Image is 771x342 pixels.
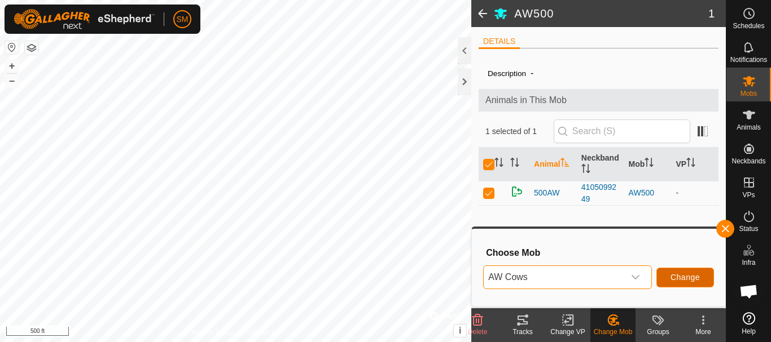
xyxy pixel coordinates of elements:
p-sorticon: Activate to sort [560,159,570,168]
span: SM [177,14,189,25]
span: i [459,326,461,335]
span: Notifications [730,56,767,63]
span: Status [739,225,758,232]
div: Groups [636,327,681,337]
img: Gallagher Logo [14,9,155,29]
th: Animal [529,148,577,181]
p-sorticon: Activate to sort [494,159,503,168]
p-sorticon: Activate to sort [645,159,654,168]
th: VP [671,148,719,181]
p-sorticon: Activate to sort [510,159,519,168]
a: Help [726,308,771,339]
span: AW Cows [484,266,624,288]
span: Mobs [741,90,757,97]
div: Open chat [732,274,766,308]
span: Delete [468,328,488,336]
p-sorticon: Activate to sort [581,166,590,175]
input: Search (S) [554,119,690,143]
span: 1 [708,5,715,22]
div: AW500 [629,187,667,199]
span: Animals [737,124,761,131]
a: Contact Us [247,327,280,337]
th: Neckband [577,148,624,181]
app-display-virtual-paddock-transition: - [676,188,678,197]
button: + [5,59,19,73]
h3: Choose Mob [486,247,714,258]
button: Change [656,268,714,287]
h2: AW500 [514,7,708,20]
span: Neckbands [731,158,765,165]
button: Reset Map [5,41,19,54]
button: i [454,325,466,337]
div: Tracks [500,327,545,337]
th: Mob [624,148,672,181]
div: Change Mob [590,327,636,337]
p-sorticon: Activate to sort [686,159,695,168]
img: returning on [510,185,524,198]
span: Help [742,328,756,335]
span: VPs [742,192,755,198]
span: Change [671,273,700,282]
div: More [681,327,726,337]
span: Infra [742,259,755,266]
label: Description [488,69,526,78]
div: dropdown trigger [624,266,647,288]
a: Privacy Policy [191,327,234,337]
li: DETAILS [479,35,520,49]
span: Schedules [733,23,764,29]
span: Animals in This Mob [485,94,712,107]
button: – [5,74,19,87]
span: 1 selected of 1 [485,126,554,137]
span: - [526,64,538,82]
button: Map Layers [25,41,38,55]
span: 500AW [534,187,559,199]
div: 4105099249 [581,181,620,205]
div: Change VP [545,327,590,337]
